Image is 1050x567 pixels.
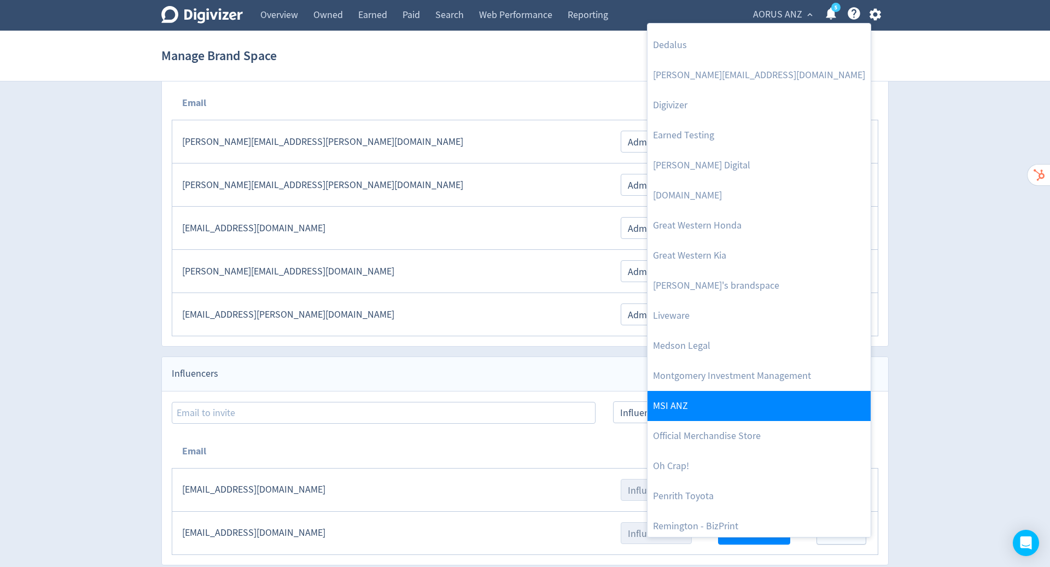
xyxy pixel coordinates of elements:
a: Earned Testing [647,120,871,150]
a: [PERSON_NAME][EMAIL_ADDRESS][DOMAIN_NAME] [647,60,871,90]
a: Remington - BizPrint [647,511,871,541]
a: [PERSON_NAME]'s brandspace [647,271,871,301]
a: Digivizer [647,90,871,120]
a: Liveware [647,301,871,331]
a: Great Western Kia [647,241,871,271]
a: Montgomery Investment Management [647,361,871,391]
a: Medson Legal [647,331,871,361]
a: MSI ANZ [647,391,871,421]
a: Oh Crap! [647,451,871,481]
a: Official Merchandise Store [647,421,871,451]
a: [DOMAIN_NAME] [647,180,871,211]
a: [PERSON_NAME] Digital [647,150,871,180]
a: Great Western Honda [647,211,871,241]
a: Penrith Toyota [647,481,871,511]
div: Open Intercom Messenger [1013,530,1039,556]
a: Dedalus [647,30,871,60]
